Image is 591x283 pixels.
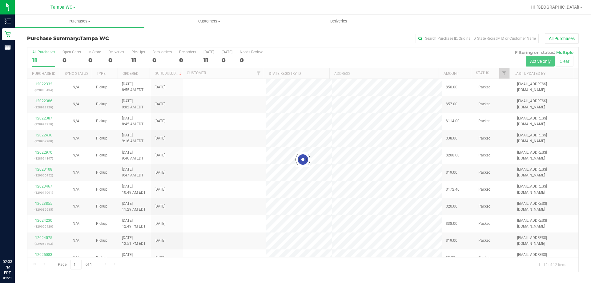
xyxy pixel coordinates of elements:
[5,18,11,24] inline-svg: Inventory
[144,15,274,28] a: Customers
[416,34,539,43] input: Search Purchase ID, Original ID, State Registry ID or Customer Name...
[3,259,12,276] p: 02:33 PM EDT
[27,36,211,41] h3: Purchase Summary:
[15,15,144,28] a: Purchases
[3,276,12,280] p: 09/29
[50,5,72,10] span: Tampa WC
[545,33,579,44] button: All Purchases
[5,44,11,51] inline-svg: Reports
[531,5,579,10] span: Hi, [GEOGRAPHIC_DATA]!
[322,18,356,24] span: Deliveries
[6,234,25,252] iframe: Resource center
[5,31,11,37] inline-svg: Retail
[80,35,109,41] span: Tampa WC
[274,15,404,28] a: Deliveries
[145,18,274,24] span: Customers
[15,18,144,24] span: Purchases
